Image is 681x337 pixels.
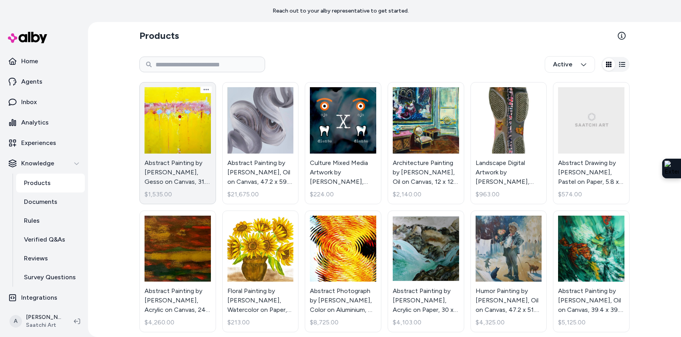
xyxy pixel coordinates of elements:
a: Abstract Painting by Sergei Inkatov, Oil on Canvas, 39.4 x 39.4 in - Large, Abstract Original Art... [553,211,630,333]
a: Floral Painting by Irina Afonskaya, Watercolor on Paper, 11.8 x 8.3 in - Fine Art Original Artwor... [222,211,299,333]
span: A [9,315,22,328]
a: Humor Painting by Vadim Kovalev, Oil on Canvas, 47.2 x 51.2 in - Large, Figurative Original Artwo... [470,211,547,333]
p: Knowledge [21,159,54,168]
p: Home [21,57,38,66]
a: Inbox [3,93,85,112]
p: Analytics [21,118,49,127]
span: Saatchi Art [26,321,61,329]
p: Inbox [21,97,37,107]
img: Extension Icon [665,161,679,176]
a: Abstract Drawing by Alessio Lucarini, Pastel on Paper, 5.8 x 8.3 in - Abstract Expressionism Orig... [553,82,630,204]
a: Analytics [3,113,85,132]
a: Abstract Painting by Heidi Khatami, Acrylic on Canvas, 24 x 30 in - Abstract Original Artwork For... [139,211,216,333]
a: Abstract Painting by Walther Von Krenner, Acrylic on Paper, 30 x 22 in - Abstract Expressionism O... [388,211,464,333]
p: Reach out to your alby representative to get started. [273,7,409,15]
p: Integrations [21,293,57,302]
p: Rules [24,216,40,225]
a: Experiences [3,134,85,152]
p: [PERSON_NAME] [26,313,61,321]
p: Documents [24,197,57,207]
button: Active [545,56,595,73]
a: Documents [16,192,85,211]
a: Rules [16,211,85,230]
button: Knowledge [3,154,85,173]
p: Experiences [21,138,56,148]
a: Agents [3,72,85,91]
a: Abstract Photograph by Sarah Scherf, Color on Aluminium, 60 x 45 in - Large, Fine Art Original Ar... [305,211,381,333]
a: Verified Q&As [16,230,85,249]
a: Products [16,174,85,192]
a: Abstract Painting by Dragica Carlin, Oil on Canvas, 47.2 x 59.1 in - Large, Conceptual Original A... [222,82,299,204]
p: Agents [21,77,42,86]
img: alby Logo [8,32,47,43]
p: Verified Q&As [24,235,65,244]
a: Architecture Painting by Shelton Walsmith, Oil on Canvas, 12 x 12 in - Impressionism Original Art... [388,82,464,204]
a: Integrations [3,288,85,307]
a: Culture Mixed Media Artwork by Ojolo Mirón, Digital on Paper, 30 x 30 in - Conceptual Original A... [305,82,381,204]
a: Landscape Digital Artwork by Regis Soler, Digital on Other, 8.7 x 15.7 in - Figurative Original A... [470,82,547,204]
p: Survey Questions [24,273,76,282]
a: Abstract Painting by Nadine De Klerk Wolters, Gesso on Canvas, 31.5 x 31.5 in - Abstract Original... [139,82,216,204]
p: Reviews [24,254,48,263]
p: Products [24,178,51,188]
a: Home [3,52,85,71]
a: Survey Questions [16,268,85,287]
h2: Products [139,29,179,42]
button: A[PERSON_NAME]Saatchi Art [5,309,68,334]
a: Reviews [16,249,85,268]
